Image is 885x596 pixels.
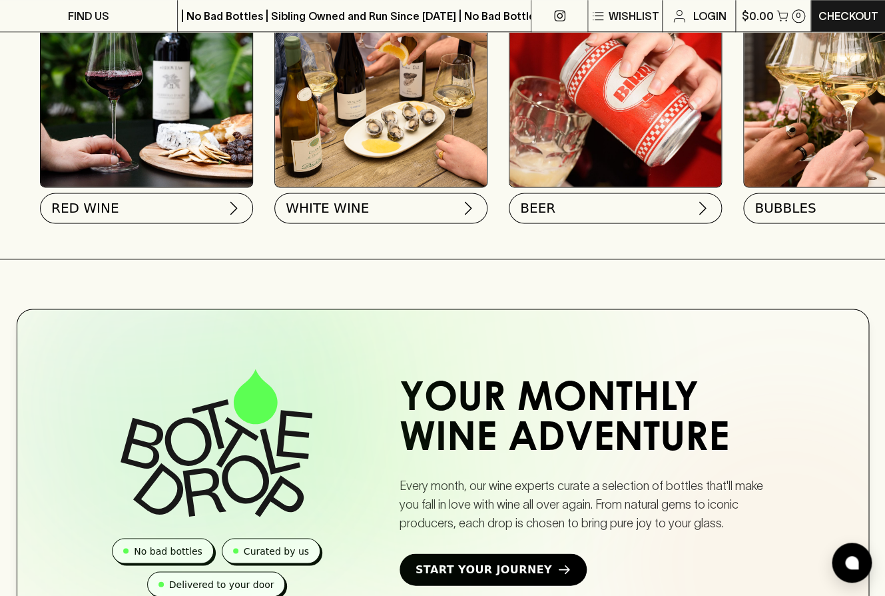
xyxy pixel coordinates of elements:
h2: Your Monthly Wine Adventure [400,380,783,460]
a: Start Your Journey [400,553,587,585]
span: WHITE WINE [286,199,369,217]
button: RED WINE [40,193,253,223]
p: 0 [796,12,801,19]
p: Checkout [818,8,878,24]
button: WHITE WINE [274,193,487,223]
p: Login [693,8,726,24]
span: Start Your Journey [416,561,552,577]
img: chevron-right.svg [226,200,242,216]
span: RED WINE [51,199,119,217]
p: Every month, our wine experts curate a selection of bottles that'll make you fall in love with wi... [400,476,783,532]
img: chevron-right.svg [695,200,711,216]
span: BUBBLES [754,199,816,217]
p: FIND US [68,8,109,24]
img: Bottle Drop [121,369,312,517]
span: BEER [520,199,555,217]
p: $0.00 [742,8,774,24]
img: bubble-icon [845,556,858,569]
button: BEER [509,193,722,223]
img: chevron-right.svg [460,200,476,216]
p: Wishlist [609,8,659,24]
